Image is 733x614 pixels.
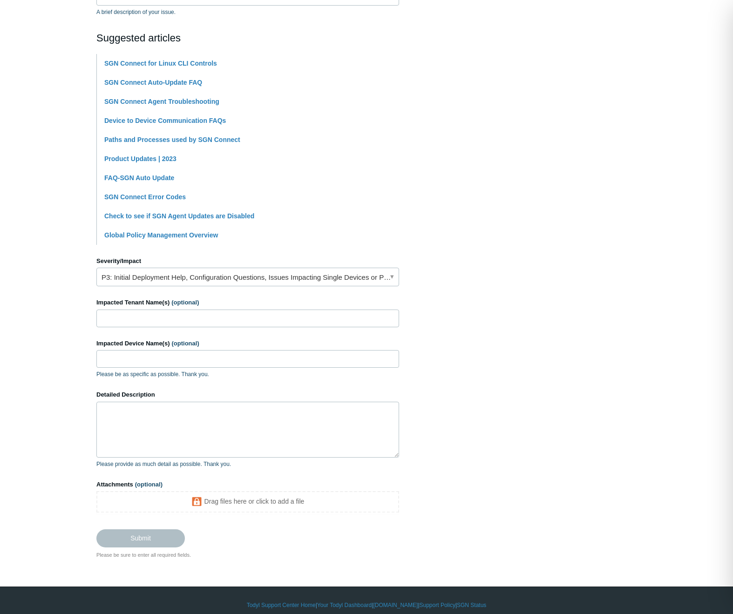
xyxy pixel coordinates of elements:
[247,601,316,609] a: Todyl Support Center Home
[104,155,176,162] a: Product Updates | 2023
[96,390,399,399] label: Detailed Description
[96,298,399,307] label: Impacted Tenant Name(s)
[104,231,218,239] a: Global Policy Management Overview
[96,529,185,547] input: Submit
[96,30,399,46] h2: Suggested articles
[172,340,199,347] span: (optional)
[96,8,399,16] p: A brief description of your issue.
[96,339,399,348] label: Impacted Device Name(s)
[104,212,254,220] a: Check to see if SGN Agent Updates are Disabled
[135,481,163,488] span: (optional)
[96,256,399,266] label: Severity/Impact
[104,174,174,182] a: FAQ-SGN Auto Update
[96,480,399,489] label: Attachments
[104,193,186,201] a: SGN Connect Error Codes
[317,601,372,609] a: Your Todyl Dashboard
[104,79,202,86] a: SGN Connect Auto-Update FAQ
[420,601,455,609] a: Support Policy
[104,136,240,143] a: Paths and Processes used by SGN Connect
[373,601,418,609] a: [DOMAIN_NAME]
[104,60,217,67] a: SGN Connect for Linux CLI Controls
[96,460,399,468] p: Please provide as much detail as possible. Thank you.
[96,268,399,286] a: P3: Initial Deployment Help, Configuration Questions, Issues Impacting Single Devices or Past Out...
[104,98,219,105] a: SGN Connect Agent Troubleshooting
[104,117,226,124] a: Device to Device Communication FAQs
[96,551,399,559] div: Please be sure to enter all required fields.
[96,370,399,378] p: Please be as specific as possible. Thank you.
[96,601,637,609] div: | | | |
[171,299,199,306] span: (optional)
[457,601,486,609] a: SGN Status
